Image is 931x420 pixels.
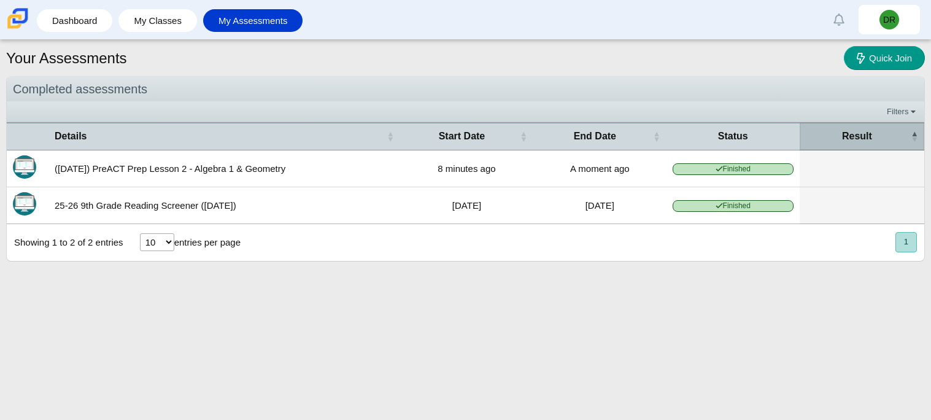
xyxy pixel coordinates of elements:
[452,200,481,211] time: Aug 21, 2025 at 11:40 AM
[43,9,106,32] a: Dashboard
[406,130,517,143] span: Start Date
[125,9,191,32] a: My Classes
[570,163,630,174] time: Sep 29, 2025 at 2:49 PM
[438,163,495,174] time: Sep 29, 2025 at 2:42 PM
[673,200,794,212] span: Finished
[48,187,400,224] td: 25-26 9th Grade Reading Screener ([DATE])
[653,130,660,142] span: End Date : Activate to sort
[520,130,527,142] span: Start Date : Activate to sort
[911,130,918,142] span: Result : Activate to invert sorting
[585,200,614,211] time: Aug 21, 2025 at 11:56 AM
[539,130,651,143] span: End Date
[13,192,36,216] img: Itembank
[174,237,241,247] label: entries per page
[883,15,895,24] span: DR
[7,224,123,261] div: Showing 1 to 2 of 2 entries
[869,53,912,63] span: Quick Join
[859,5,920,34] a: DR
[48,150,400,187] td: ([DATE]) PreACT Prep Lesson 2 - Algebra 1 & Geometry
[5,23,31,33] a: Carmen School of Science & Technology
[895,232,917,252] button: 1
[884,106,921,118] a: Filters
[209,9,297,32] a: My Assessments
[387,130,394,142] span: Details : Activate to sort
[55,130,384,143] span: Details
[894,232,917,252] nav: pagination
[673,130,794,143] span: Status
[7,77,924,102] div: Completed assessments
[13,155,36,179] img: Itembank
[844,46,925,70] a: Quick Join
[5,6,31,31] img: Carmen School of Science & Technology
[825,6,852,33] a: Alerts
[6,48,127,69] h1: Your Assessments
[806,130,908,143] span: Result
[673,163,794,175] span: Finished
